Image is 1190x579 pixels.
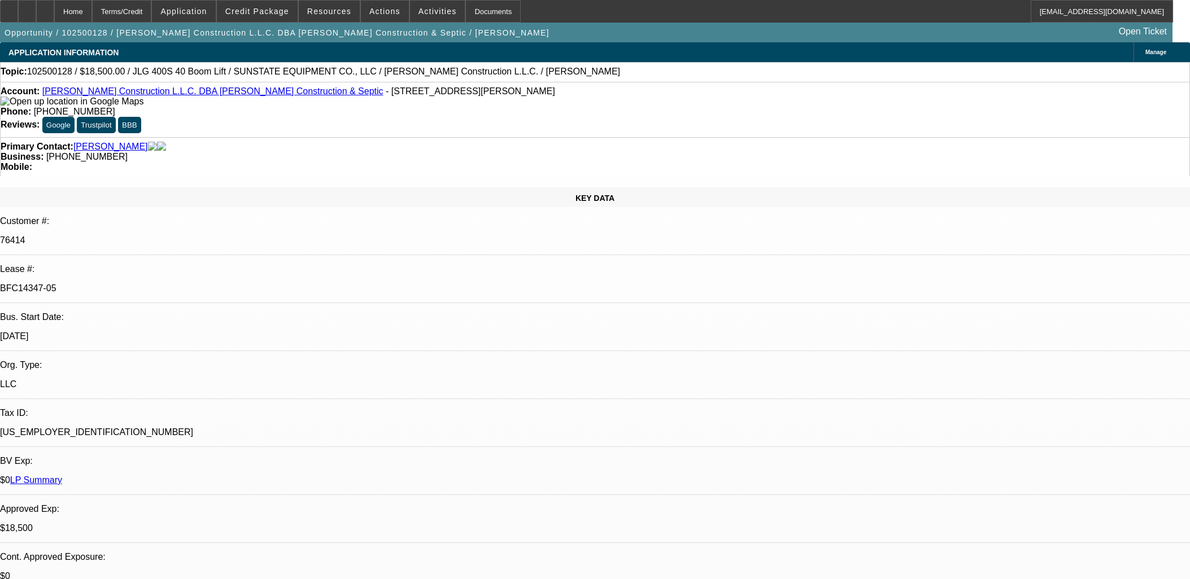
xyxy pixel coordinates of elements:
button: Actions [361,1,409,22]
img: Open up location in Google Maps [1,97,143,107]
span: [PHONE_NUMBER] [34,107,115,116]
span: - [STREET_ADDRESS][PERSON_NAME] [386,86,555,96]
button: BBB [118,117,141,133]
a: Open Ticket [1114,22,1171,41]
a: [PERSON_NAME] Construction L.L.C. DBA [PERSON_NAME] Construction & Septic [42,86,383,96]
strong: Business: [1,152,43,161]
img: linkedin-icon.png [157,142,166,152]
span: Resources [307,7,351,16]
span: KEY DATA [576,194,614,203]
button: Resources [299,1,360,22]
button: Google [42,117,75,133]
button: Credit Package [217,1,298,22]
strong: Topic: [1,67,27,77]
a: View Google Maps [1,97,143,106]
a: LP Summary [10,475,62,485]
span: Application [160,7,207,16]
span: Activities [419,7,457,16]
span: Actions [369,7,400,16]
button: Activities [410,1,465,22]
strong: Account: [1,86,40,96]
strong: Reviews: [1,120,40,129]
a: [PERSON_NAME] [73,142,148,152]
button: Application [152,1,215,22]
span: Credit Package [225,7,289,16]
button: Trustpilot [77,117,115,133]
span: APPLICATION INFORMATION [8,48,119,57]
img: facebook-icon.png [148,142,157,152]
span: Manage [1145,49,1166,55]
strong: Phone: [1,107,31,116]
strong: Primary Contact: [1,142,73,152]
span: [PHONE_NUMBER] [46,152,128,161]
span: 102500128 / $18,500.00 / JLG 400S 40 Boom Lift / SUNSTATE EQUIPMENT CO., LLC / [PERSON_NAME] Cons... [27,67,620,77]
strong: Mobile: [1,162,32,172]
span: Opportunity / 102500128 / [PERSON_NAME] Construction L.L.C. DBA [PERSON_NAME] Construction & Sept... [5,28,550,37]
